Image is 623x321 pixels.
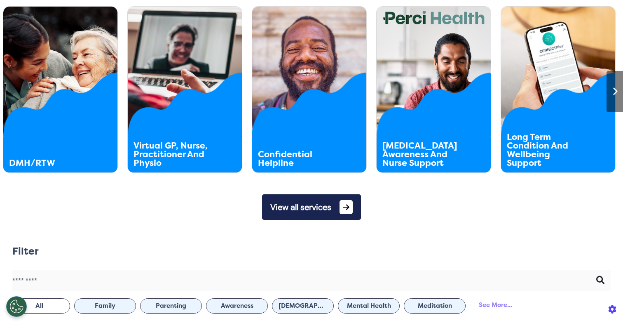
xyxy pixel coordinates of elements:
[8,298,70,314] button: All
[74,298,136,314] button: Family
[6,296,27,317] button: Open Preferences
[404,298,466,314] button: Meditation
[12,245,39,257] h2: Filter
[133,142,213,168] div: Virtual GP, Nurse, Practitioner And Physio
[9,159,89,168] div: DMH/RTW
[272,298,334,314] button: [DEMOGRAPHIC_DATA] Health
[507,133,587,168] div: Long Term Condition And Wellbeing Support
[470,297,521,313] div: See More...
[262,194,361,220] button: View all services
[382,142,462,168] div: [MEDICAL_DATA] Awareness And Nurse Support
[206,298,268,314] button: Awareness
[140,298,202,314] button: Parenting
[338,298,400,314] button: Mental Health
[258,150,338,168] div: Confidential Helpline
